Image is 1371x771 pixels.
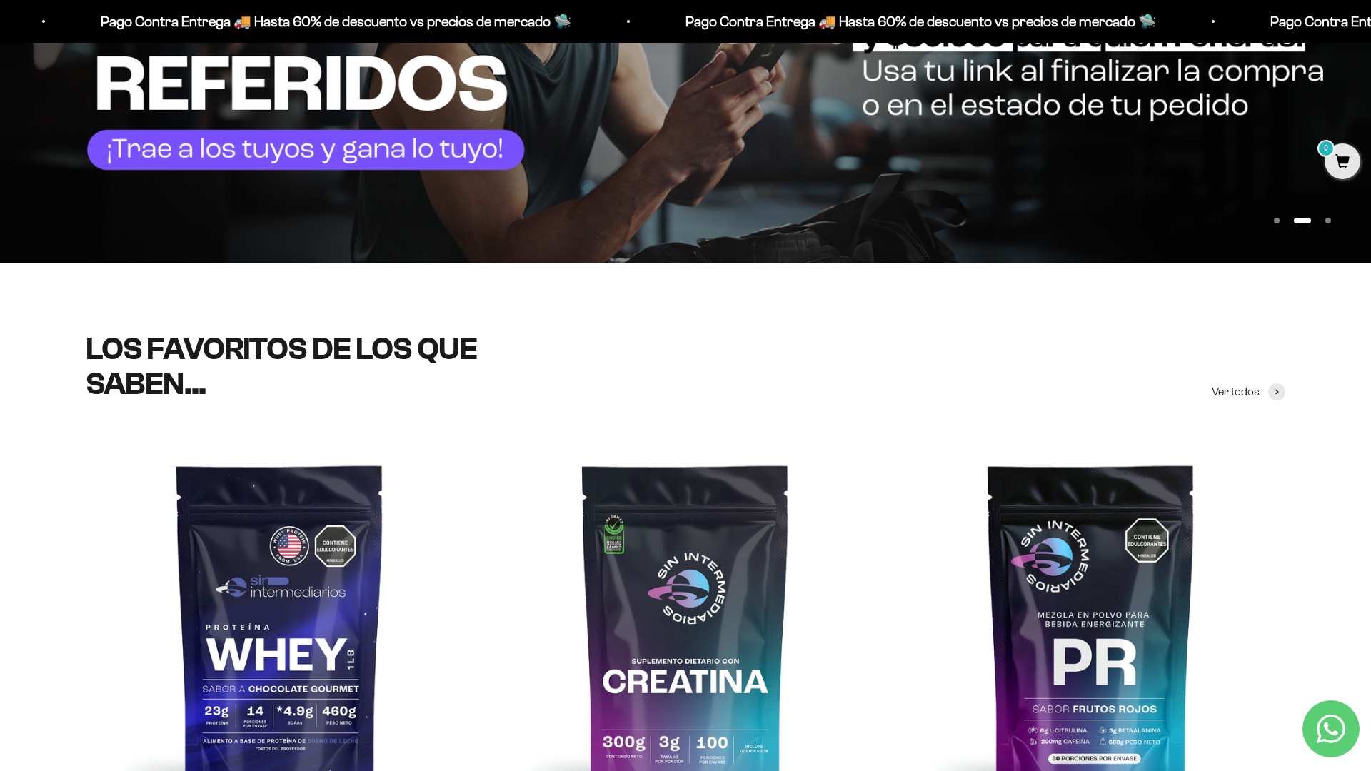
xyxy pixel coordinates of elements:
[1212,383,1285,401] a: Ver todos
[99,10,569,33] p: Pago Contra Entrega 🚚 Hasta 60% de descuento vs precios de mercado 🛸
[1317,140,1335,157] mark: 0
[1212,383,1260,401] span: Ver todos
[683,10,1154,33] p: Pago Contra Entrega 🚚 Hasta 60% de descuento vs precios de mercado 🛸
[1325,155,1360,171] a: 0
[86,331,477,400] split-lines: LOS FAVORITOS DE LOS QUE SABEN...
